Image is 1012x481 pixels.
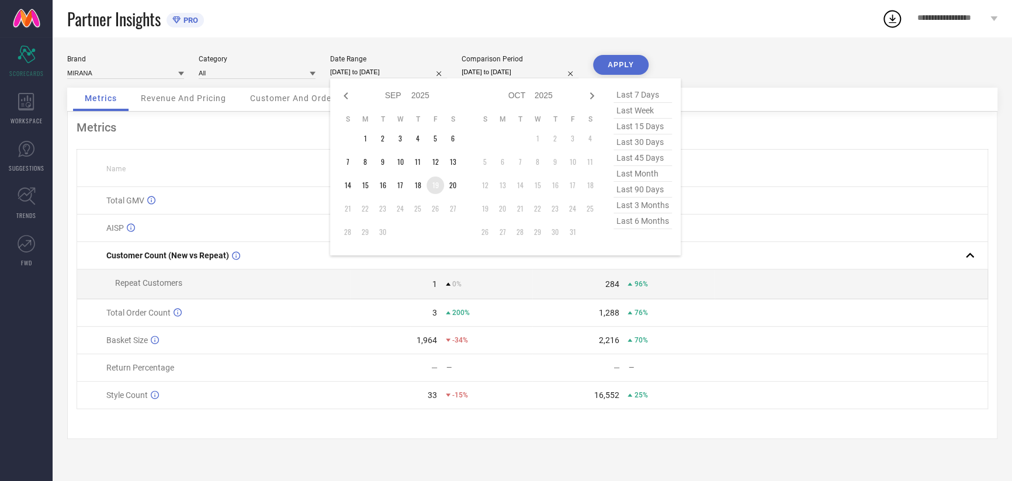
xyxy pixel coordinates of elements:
td: Tue Oct 07 2025 [511,153,529,171]
td: Mon Sep 08 2025 [356,153,374,171]
th: Friday [427,115,444,124]
td: Wed Oct 29 2025 [529,223,546,241]
span: AISP [106,223,124,233]
th: Thursday [409,115,427,124]
th: Friday [564,115,581,124]
td: Sat Oct 18 2025 [581,177,599,194]
span: Return Percentage [106,363,174,372]
th: Tuesday [511,115,529,124]
td: Wed Sep 24 2025 [391,200,409,217]
button: APPLY [593,55,649,75]
span: last 30 days [614,134,672,150]
div: 3 [432,308,437,317]
td: Fri Oct 03 2025 [564,130,581,147]
th: Wednesday [391,115,409,124]
td: Sun Oct 12 2025 [476,177,494,194]
span: Revenue And Pricing [141,94,226,103]
td: Thu Sep 18 2025 [409,177,427,194]
td: Mon Sep 29 2025 [356,223,374,241]
span: FWD [21,258,32,267]
td: Tue Oct 14 2025 [511,177,529,194]
span: Total Order Count [106,308,171,317]
input: Select date range [330,66,447,78]
th: Monday [494,115,511,124]
span: 25% [634,391,647,399]
div: 284 [605,279,619,289]
div: Previous month [339,89,353,103]
span: Customer And Orders [250,94,339,103]
td: Fri Sep 26 2025 [427,200,444,217]
span: last 90 days [614,182,672,198]
span: 70% [634,336,647,344]
span: Customer Count (New vs Repeat) [106,251,229,260]
span: -15% [452,391,468,399]
div: 1 [432,279,437,289]
td: Mon Sep 01 2025 [356,130,374,147]
td: Fri Oct 10 2025 [564,153,581,171]
td: Sat Oct 04 2025 [581,130,599,147]
td: Tue Oct 21 2025 [511,200,529,217]
td: Tue Sep 30 2025 [374,223,391,241]
td: Sun Sep 28 2025 [339,223,356,241]
div: — [613,363,619,372]
td: Wed Sep 10 2025 [391,153,409,171]
span: WORKSPACE [11,116,43,125]
td: Fri Oct 31 2025 [564,223,581,241]
span: TRENDS [16,211,36,220]
th: Thursday [546,115,564,124]
td: Sun Sep 14 2025 [339,177,356,194]
span: Total GMV [106,196,144,205]
td: Mon Oct 20 2025 [494,200,511,217]
div: 2,216 [598,335,619,345]
th: Saturday [581,115,599,124]
span: SCORECARDS [9,69,44,78]
td: Sat Sep 13 2025 [444,153,462,171]
td: Mon Oct 13 2025 [494,177,511,194]
td: Wed Oct 22 2025 [529,200,546,217]
th: Monday [356,115,374,124]
th: Saturday [444,115,462,124]
span: Name [106,165,126,173]
span: PRO [181,16,198,25]
td: Wed Oct 01 2025 [529,130,546,147]
td: Thu Sep 11 2025 [409,153,427,171]
div: — [628,364,713,372]
div: 1,288 [598,308,619,317]
td: Sat Oct 25 2025 [581,200,599,217]
td: Wed Sep 03 2025 [391,130,409,147]
div: Next month [585,89,599,103]
span: Style Count [106,390,148,400]
td: Sat Sep 06 2025 [444,130,462,147]
div: Open download list [882,8,903,29]
div: Metrics [77,120,988,134]
td: Tue Sep 16 2025 [374,177,391,194]
div: Brand [67,55,184,63]
td: Fri Oct 17 2025 [564,177,581,194]
td: Fri Sep 19 2025 [427,177,444,194]
input: Select comparison period [462,66,578,78]
span: last 7 days [614,87,672,103]
th: Sunday [339,115,356,124]
td: Sun Oct 26 2025 [476,223,494,241]
th: Wednesday [529,115,546,124]
td: Thu Oct 30 2025 [546,223,564,241]
td: Thu Oct 16 2025 [546,177,564,194]
td: Wed Sep 17 2025 [391,177,409,194]
td: Mon Sep 15 2025 [356,177,374,194]
span: 200% [452,309,470,317]
td: Tue Oct 28 2025 [511,223,529,241]
td: Mon Oct 06 2025 [494,153,511,171]
td: Fri Sep 05 2025 [427,130,444,147]
span: 76% [634,309,647,317]
td: Sun Sep 21 2025 [339,200,356,217]
span: Repeat Customers [115,278,182,288]
div: 1,964 [417,335,437,345]
td: Tue Sep 02 2025 [374,130,391,147]
td: Wed Oct 08 2025 [529,153,546,171]
span: last 3 months [614,198,672,213]
div: Date Range [330,55,447,63]
span: SUGGESTIONS [9,164,44,172]
span: last 6 months [614,213,672,229]
span: -34% [452,336,468,344]
span: 0% [452,280,462,288]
